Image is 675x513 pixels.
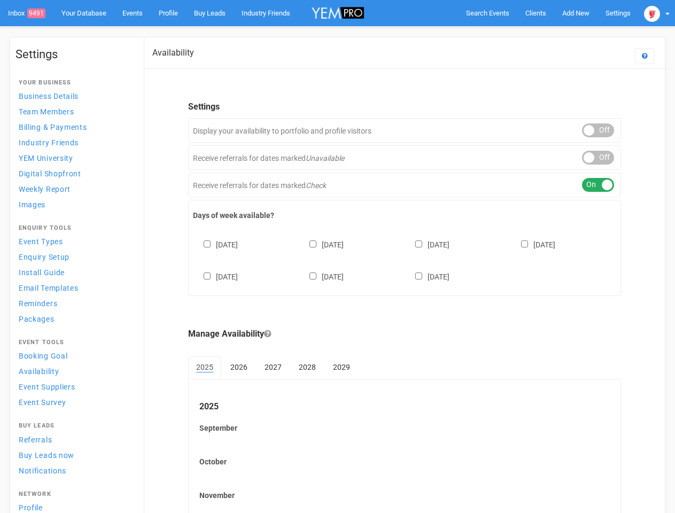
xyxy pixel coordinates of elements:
h4: Buy Leads [19,423,130,429]
img: open-uri20250107-2-1pbi2ie [644,6,660,22]
label: Days of week available? [193,210,616,221]
legend: 2025 [199,401,610,413]
span: Billing & Payments [19,123,87,131]
input: [DATE] [309,240,316,247]
span: Booking Goal [19,352,67,360]
span: Install Guide [19,268,65,277]
span: Add New [562,9,589,17]
input: [DATE] [204,240,211,247]
h4: Network [19,491,130,498]
label: [DATE] [299,270,344,282]
span: Clients [525,9,546,17]
span: Notifications [19,467,66,475]
a: Event Survey [15,395,133,409]
h2: Availability [152,48,194,58]
span: Event Suppliers [19,383,75,391]
a: Email Templates [15,281,133,295]
a: Buy Leads now [15,448,133,462]
input: [DATE] [309,273,316,279]
a: 2025 [188,356,221,379]
label: November [199,490,610,501]
span: Availability [19,367,59,376]
a: Industry Friends [15,135,133,150]
a: Availability [15,364,133,378]
span: Images [19,200,45,209]
label: [DATE] [193,238,238,250]
span: Digital Shopfront [19,169,81,178]
a: Business Details [15,89,133,103]
span: Packages [19,315,55,323]
a: Team Members [15,104,133,119]
a: Event Suppliers [15,379,133,394]
a: Enquiry Setup [15,250,133,264]
a: 2026 [222,356,255,378]
a: Images [15,197,133,212]
label: October [199,456,610,467]
span: Team Members [19,107,74,116]
span: Business Details [19,92,79,100]
label: [DATE] [299,238,344,250]
a: Install Guide [15,265,133,279]
label: [DATE] [510,238,555,250]
input: [DATE] [204,273,211,279]
h4: Your Business [19,80,130,86]
a: Digital Shopfront [15,166,133,181]
span: Search Events [466,9,509,17]
a: Weekly Report [15,182,133,196]
a: Referrals [15,432,133,447]
input: [DATE] [415,273,422,279]
legend: Settings [188,101,621,113]
span: YEM University [19,154,73,162]
a: 2029 [325,356,358,378]
a: 2027 [257,356,290,378]
label: [DATE] [405,270,449,282]
input: [DATE] [521,240,528,247]
span: Reminders [19,299,57,308]
label: September [199,423,610,433]
a: Event Types [15,234,133,248]
input: [DATE] [415,240,422,247]
span: Weekly Report [19,185,71,193]
a: Packages [15,312,133,326]
em: Unavailable [306,154,344,162]
label: [DATE] [193,270,238,282]
a: 2028 [291,356,324,378]
span: Event Types [19,237,63,246]
span: Email Templates [19,284,79,292]
a: Billing & Payments [15,120,133,134]
h1: Settings [15,48,133,61]
legend: Manage Availability [188,328,621,340]
span: Enquiry Setup [19,253,69,261]
span: Event Survey [19,398,66,407]
div: Receive referrals for dates marked [188,145,621,170]
a: Notifications [15,463,133,478]
label: [DATE] [405,238,449,250]
a: Booking Goal [15,348,133,363]
span: 9491 [27,9,45,18]
a: Reminders [15,296,133,310]
em: Check [306,181,326,190]
div: Receive referrals for dates marked [188,173,621,197]
h4: Event Tools [19,339,130,346]
div: Display your availability to portfolio and profile visitors [188,118,621,143]
h4: Enquiry Tools [19,225,130,231]
a: YEM University [15,151,133,165]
